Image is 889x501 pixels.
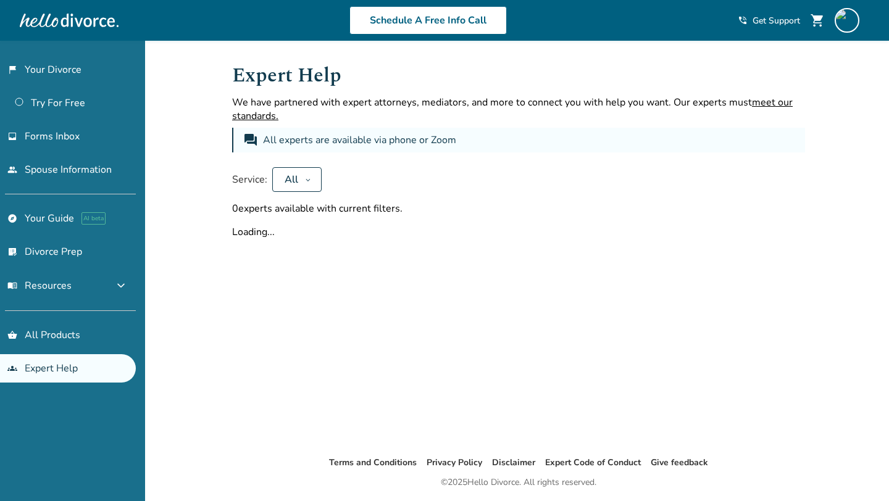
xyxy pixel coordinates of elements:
div: All experts are available via phone or Zoom [263,133,459,147]
span: expand_more [114,278,128,293]
span: inbox [7,131,17,141]
div: Loading... [232,225,805,239]
span: menu_book [7,281,17,291]
span: list_alt_check [7,247,17,257]
div: © 2025 Hello Divorce. All rights reserved. [441,475,596,490]
a: Terms and Conditions [329,457,417,468]
a: Privacy Policy [427,457,482,468]
span: flag_2 [7,65,17,75]
button: All [272,167,322,192]
span: shopping_basket [7,330,17,340]
a: Expert Code of Conduct [545,457,641,468]
span: forum [243,133,258,147]
div: 0 experts available with current filters. [232,202,805,215]
span: Get Support [753,15,800,27]
span: explore [7,213,17,223]
p: We have partnered with expert attorneys, mediators, and more to connect you with help you want. O... [232,96,805,123]
li: Disclaimer [492,455,535,470]
span: Forms Inbox [25,130,80,143]
li: Give feedback [651,455,708,470]
img: hellodivorcestatestest+2@gmail.com [835,8,859,33]
span: groups [7,363,17,373]
span: Service: [232,173,267,186]
span: phone_in_talk [738,15,748,25]
div: All [283,173,300,186]
span: shopping_cart [810,13,825,28]
span: AI beta [81,212,106,225]
span: meet our standards. [232,96,793,123]
a: Schedule A Free Info Call [349,6,507,35]
a: phone_in_talkGet Support [738,15,800,27]
h1: Expert Help [232,60,805,91]
span: people [7,165,17,175]
span: Resources [7,279,72,292]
